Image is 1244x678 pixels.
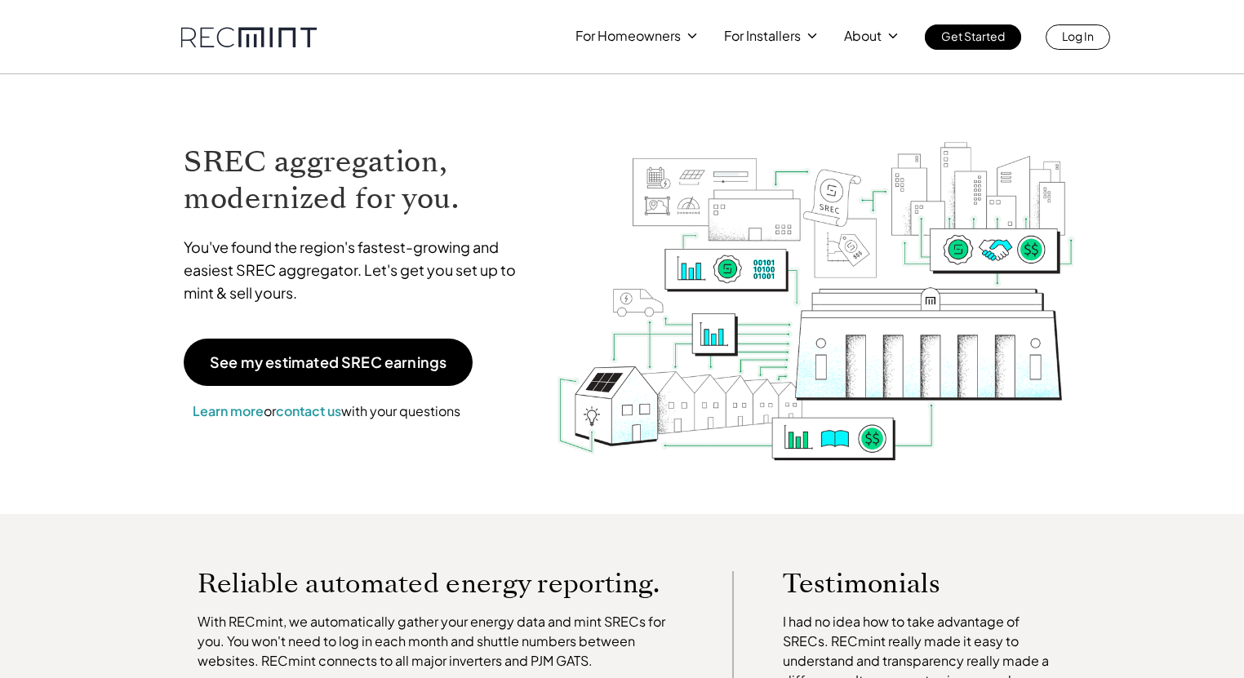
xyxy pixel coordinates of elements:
[1046,24,1110,50] a: Log In
[193,402,264,419] a: Learn more
[556,99,1077,465] img: RECmint value cycle
[925,24,1021,50] a: Get Started
[210,355,447,370] p: See my estimated SREC earnings
[184,144,531,217] h1: SREC aggregation, modernized for you.
[198,571,684,596] p: Reliable automated energy reporting.
[783,571,1026,596] p: Testimonials
[184,236,531,304] p: You've found the region's fastest-growing and easiest SREC aggregator. Let's get you set up to mi...
[1062,24,1094,47] p: Log In
[941,24,1005,47] p: Get Started
[575,24,681,47] p: For Homeowners
[184,401,469,422] p: or with your questions
[724,24,801,47] p: For Installers
[844,24,882,47] p: About
[198,612,684,671] p: With RECmint, we automatically gather your energy data and mint SRECs for you. You won't need to ...
[276,402,341,419] a: contact us
[184,339,473,386] a: See my estimated SREC earnings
